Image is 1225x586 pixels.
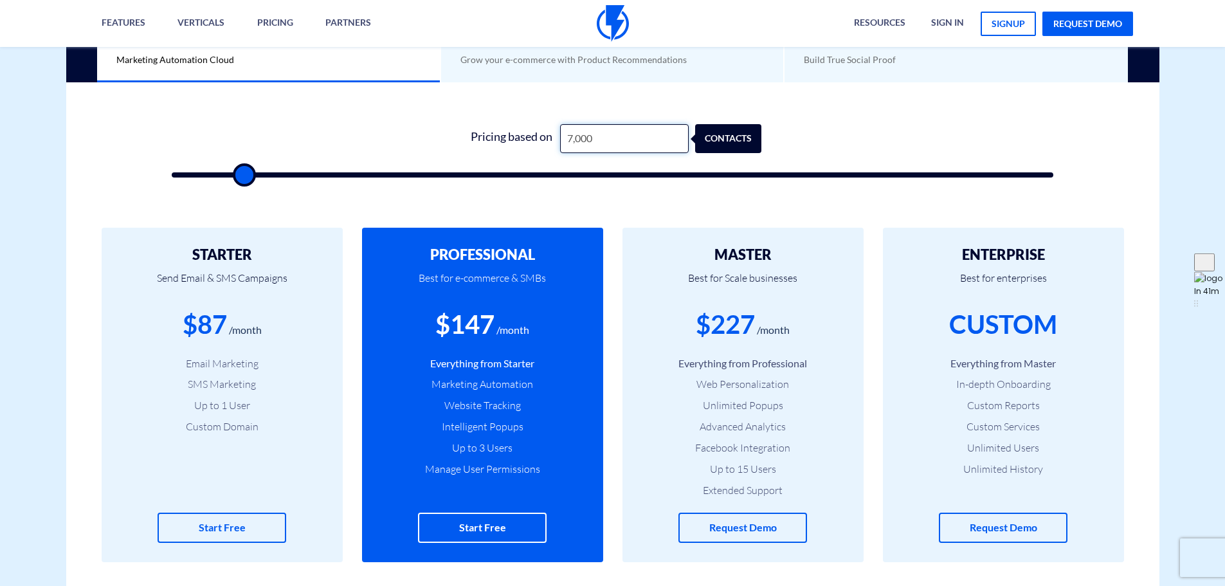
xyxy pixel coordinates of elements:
div: Pricing based on [464,124,560,153]
li: Extended Support [642,483,844,498]
a: Request Demo [939,513,1067,543]
li: Up to 1 User [121,398,323,413]
h2: STARTER [121,247,323,262]
li: Web Personalization [642,377,844,392]
div: $227 [696,306,755,343]
b: Core [154,36,181,48]
li: Email Marketing [121,356,323,371]
div: /month [496,323,529,338]
a: request demo [1042,12,1133,36]
div: CUSTOM [949,306,1057,343]
li: Manage User Permissions [381,462,584,477]
li: Unlimited History [902,462,1105,477]
p: Best for enterprises [902,262,1105,306]
li: Custom Domain [121,419,323,434]
li: Up to 3 Users [381,441,584,455]
li: Facebook Integration [642,441,844,455]
p: Send Email & SMS Campaigns [121,262,323,306]
li: Up to 15 Users [642,462,844,477]
img: logo [1194,272,1222,285]
a: Start Free [418,513,547,543]
span: Build True Social Proof [804,54,896,65]
div: contacts [703,124,770,153]
li: Everything from Starter [381,356,584,371]
h2: ENTERPRISE [902,247,1105,262]
a: signup [981,12,1036,36]
div: $87 [183,306,227,343]
div: In 41m [1194,285,1225,298]
li: Everything from Professional [642,356,844,371]
h2: MASTER [642,247,844,262]
p: Best for e-commerce & SMBs [381,262,584,306]
b: REVIEWS [841,36,886,48]
li: Unlimited Popups [642,398,844,413]
li: In-depth Onboarding [902,377,1105,392]
li: Unlimited Users [902,441,1105,455]
span: Marketing Automation Cloud [116,54,234,65]
li: Website Tracking [381,398,584,413]
li: Custom Services [902,419,1105,434]
span: Grow your e-commerce with Product Recommendations [460,54,687,65]
li: Everything from Master [902,356,1105,371]
p: Best for Scale businesses [642,262,844,306]
h2: PROFESSIONAL [381,247,584,262]
li: Advanced Analytics [642,419,844,434]
a: Start Free [158,513,286,543]
a: Request Demo [678,513,807,543]
div: $147 [435,306,495,343]
li: Intelligent Popups [381,419,584,434]
div: /month [229,323,262,338]
b: AI [498,36,508,48]
li: Custom Reports [902,398,1105,413]
li: SMS Marketing [121,377,323,392]
div: /month [757,323,790,338]
li: Marketing Automation [381,377,584,392]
